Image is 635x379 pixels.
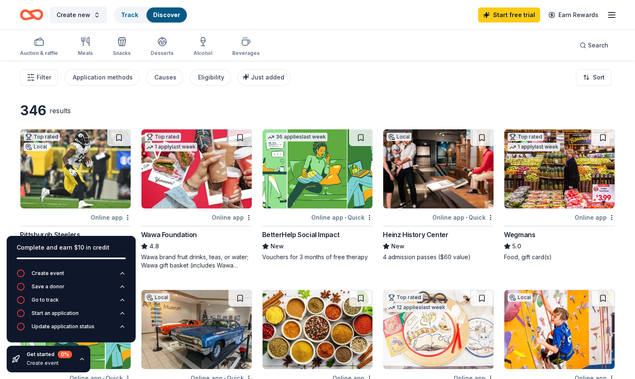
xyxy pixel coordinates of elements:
[391,241,404,251] span: New
[78,33,93,61] button: Meals
[263,129,373,208] img: Image for BetterHelp Social Impact
[387,133,412,141] div: Local
[153,11,180,18] a: Discover
[91,212,131,223] div: Online app
[383,129,494,261] a: Image for Heinz History CenterLocalOnline app•QuickHeinz History CenterNew4 admission passes ($60...
[508,293,533,302] div: Local
[154,72,176,82] div: Causes
[508,133,544,141] div: Top rated
[504,129,615,261] a: Image for WegmansTop rated1 applylast weekOnline appWegmans5.0Food, gift card(s)
[311,212,373,223] div: Online app Quick
[114,7,188,23] button: TrackDiscover
[212,212,252,223] div: Online app
[78,50,93,57] div: Meals
[504,129,615,208] img: Image for Wegmans
[20,50,58,57] div: Auction & raffle
[149,241,159,251] span: 4.8
[57,10,90,20] span: Create new
[145,293,170,302] div: Local
[478,7,540,22] a: Start free trial
[141,129,252,270] a: Image for Wawa FoundationTop rated1 applylast weekOnline appWawa Foundation4.8Wawa brand fruit dr...
[151,50,174,57] div: Desserts
[17,322,126,336] button: Update application status
[345,214,346,221] span: •
[251,74,284,81] span: Just added
[73,72,133,82] div: Application methods
[50,106,71,116] div: results
[543,7,603,22] a: Earn Rewards
[593,72,605,82] span: Sort
[383,290,494,369] img: Image for Oriental Trading
[193,33,212,61] button: Alcohol
[27,351,72,358] div: Get started
[32,297,59,303] div: Go to track
[232,33,260,61] button: Beverages
[504,253,615,261] div: Food, gift card(s)
[145,143,197,151] div: 1 apply last week
[37,72,51,82] span: Filter
[504,290,615,369] img: Image for Philadelphia Rock Gyms
[232,50,260,57] div: Beverages
[20,129,131,208] img: Image for Pittsburgh Steelers
[141,253,252,270] div: Wawa brand fruit drinks, teas, or water; Wawa gift basket (includes Wawa products and coupons)
[387,303,447,312] div: 12 applies last week
[17,282,126,296] button: Save a donor
[238,69,291,86] button: Just added
[383,129,494,208] img: Image for Heinz History Center
[151,33,174,61] button: Desserts
[198,72,224,82] div: Eligibility
[262,129,373,261] a: Image for BetterHelp Social Impact36 applieslast weekOnline app•QuickBetterHelp Social ImpactNewV...
[432,212,494,223] div: Online app Quick
[190,69,231,86] button: Eligibility
[262,230,340,240] div: BetterHelp Social Impact
[263,290,373,369] img: Image for Price Chopper
[576,69,612,86] button: Sort
[17,309,126,322] button: Start an application
[32,283,64,290] div: Save a donor
[20,69,58,86] button: Filter
[504,230,535,240] div: Wegmans
[266,133,327,141] div: 36 applies last week
[588,40,608,50] span: Search
[113,33,131,61] button: Snacks
[383,230,448,240] div: Heinz History Center
[20,33,58,61] button: Auction & raffle
[20,129,131,261] a: Image for Pittsburgh SteelersTop ratedLocalOnline appPittsburgh Steelers5.0Team memorabilia, merc...
[383,253,494,261] div: 4 admission passes ($60 value)
[193,50,212,57] div: Alcohol
[24,133,60,141] div: Top rated
[573,37,615,54] button: Search
[20,102,46,119] div: 346
[32,310,79,317] div: Start an application
[32,323,94,330] div: Update application status
[27,360,72,367] div: Create event
[466,214,467,221] span: •
[508,143,560,151] div: 1 apply last week
[141,129,252,208] img: Image for Wawa Foundation
[58,351,72,358] div: 0 %
[262,253,373,261] div: Vouchers for 3 months of free therapy
[387,293,423,302] div: Top rated
[575,212,615,223] div: Online app
[145,133,181,141] div: Top rated
[141,290,252,369] img: Image for AACA Museum
[17,269,126,282] button: Create event
[20,5,43,25] a: Home
[270,241,284,251] span: New
[113,50,131,57] div: Snacks
[24,143,49,151] div: Local
[64,69,139,86] button: Application methods
[146,69,183,86] button: Causes
[121,11,138,18] a: Track
[32,270,64,277] div: Create event
[17,243,126,253] div: Complete and earn $10 in credit
[512,241,521,251] span: 5.0
[141,230,197,240] div: Wawa Foundation
[17,296,126,309] button: Go to track
[50,7,107,23] button: Create new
